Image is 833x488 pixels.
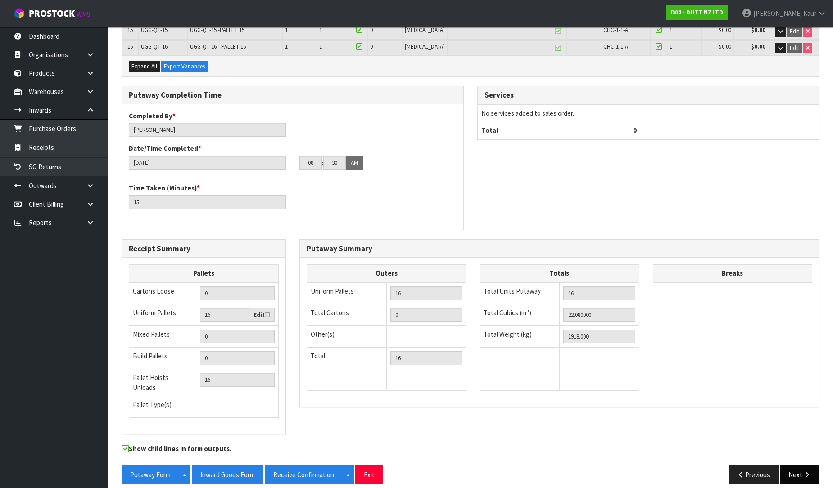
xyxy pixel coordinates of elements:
span: 1 [670,43,672,50]
span: 0 [370,43,373,50]
input: MM [323,156,346,170]
label: Edit [254,311,270,320]
th: Breaks [653,265,812,282]
td: Other(s) [307,325,387,347]
label: Date/Time Completed [129,144,201,153]
label: Show child lines in form outputs. [122,444,231,456]
th: Outers [307,265,466,282]
input: UNIFORM P + MIXED P + BUILD P [200,373,275,387]
button: Edit [787,43,802,54]
th: Pallets [129,265,279,282]
input: HH [299,156,322,170]
button: Receive Confirmation [265,465,343,484]
span: Expand All [131,63,157,70]
h3: Putaway Summary [307,244,812,253]
th: Total [478,122,629,139]
td: Cartons Loose [129,282,196,304]
span: [PERSON_NAME] [753,9,802,18]
strong: $0.00 [751,26,765,34]
input: UNIFORM P LINES [390,286,462,300]
input: TOTAL PACKS [390,351,462,365]
span: 1 [319,26,322,34]
input: Time Taken [129,195,286,209]
td: : [322,156,323,170]
td: Total [307,347,387,369]
span: Edit [790,27,799,35]
button: Edit [787,26,802,37]
label: Time Taken (Minutes) [129,183,200,193]
button: Export Variances [161,61,208,72]
span: [MEDICAL_DATA] [405,43,445,50]
button: Inward Goods Form [192,465,263,484]
button: Next [780,465,819,484]
td: Total Cartons [307,304,387,325]
span: 16 [127,43,133,50]
span: 0 [633,126,637,135]
span: UGG-QT-15 [141,26,168,34]
span: $0.00 [719,26,731,34]
span: 0 [370,26,373,34]
input: Uniform Pallets [200,308,249,322]
span: 1 [319,43,322,50]
input: Manual [200,286,275,300]
input: Manual [200,330,275,343]
span: 1 [285,43,288,50]
th: Totals [480,265,639,282]
small: WMS [77,10,91,18]
span: [MEDICAL_DATA] [405,26,445,34]
button: AM [346,156,363,170]
h3: Services [484,91,812,99]
button: Expand All [129,61,160,72]
span: 1 [285,26,288,34]
span: CHC-1-1-A [603,43,628,50]
td: Mixed Pallets [129,326,196,348]
td: Pallet Hoists Unloads [129,369,196,396]
span: UGG-QT-15 -PALLET 15 [190,26,244,34]
span: UGG-QT-16 - PALLET 16 [190,43,246,50]
h3: Putaway Completion Time [129,91,457,99]
span: 1 [670,26,672,34]
strong: D04 - DUTT NZ LTD [671,9,723,16]
td: Build Pallets [129,348,196,369]
td: Total Units Putaway [480,282,560,304]
span: Kaur [803,9,816,18]
label: Completed By [129,111,176,121]
td: No services added to sales order. [478,104,819,122]
td: Uniform Pallets [129,304,196,326]
span: CHC-1-1-A [603,26,628,34]
a: D04 - DUTT NZ LTD [666,5,728,20]
td: Total Cubics (m³) [480,304,560,325]
button: Previous [729,465,779,484]
input: OUTERS TOTAL = CTN [390,308,462,322]
strong: $0.00 [751,43,765,50]
button: Putaway Form [122,465,179,484]
span: Edit [790,44,799,52]
input: Date/Time completed [129,156,286,170]
span: UGG-QT-16 [141,43,168,50]
img: cube-alt.png [14,8,25,19]
button: Exit [355,465,383,484]
span: $0.00 [719,43,731,50]
span: 15 [127,26,133,34]
h3: Receipt Summary [129,244,279,253]
input: Manual [200,351,275,365]
span: ProStock [29,8,75,19]
td: Total Weight (kg) [480,325,560,347]
td: Pallet Type(s) [129,396,196,418]
td: Uniform Pallets [307,282,387,304]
